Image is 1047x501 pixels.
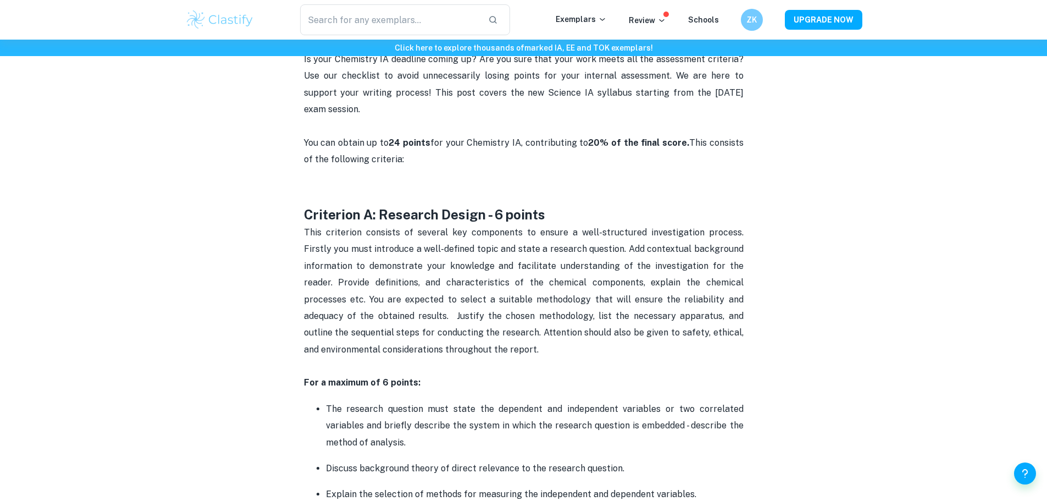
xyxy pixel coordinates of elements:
[304,54,746,114] span: Is your Chemistry IA deadline coming up? Are you sure that your work meets all the assessment cri...
[556,13,607,25] p: Exemplars
[2,42,1045,54] h6: Click here to explore thousands of marked IA, EE and TOK exemplars !
[588,137,689,148] strong: 20% of the final score.
[389,137,430,148] strong: 24 points
[688,15,719,24] a: Schools
[1014,463,1036,485] button: Help and Feedback
[185,9,255,31] img: Clastify logo
[785,10,862,30] button: UPGRADE NOW
[300,4,480,35] input: Search for any exemplars...
[741,9,763,31] button: ZK
[326,460,744,477] p: Discuss background theory of direct relevance to the research question.
[304,51,744,185] p: You can obtain up to for your Chemistry IA, contributing to This consists of the following criteria:
[304,377,420,388] strong: For a maximum of 6 points:
[326,401,744,451] p: The research question must state the dependent and independent variables or two correlated variab...
[745,14,758,26] h6: ZK
[629,14,666,26] p: Review
[304,227,746,355] span: This criterion consists of several key components to ensure a well-structured investigation proce...
[304,207,545,222] strong: Criterion A: Research Design - 6 points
